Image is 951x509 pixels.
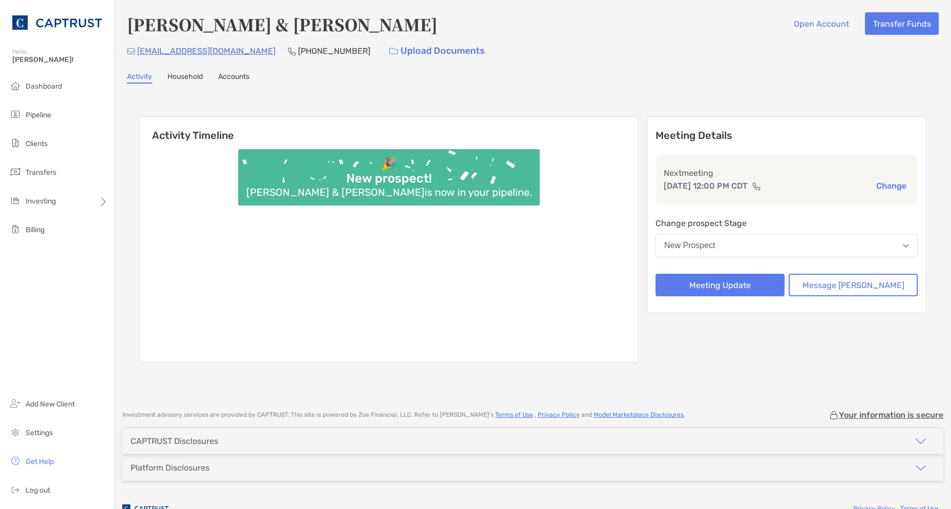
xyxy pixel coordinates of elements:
[9,397,22,410] img: add_new_client icon
[664,241,715,250] div: New Prospect
[218,72,249,84] a: Accounts
[26,111,51,119] span: Pipeline
[9,166,22,178] img: transfers icon
[26,400,75,409] span: Add New Client
[131,463,209,473] div: Platform Disclosures
[594,411,684,418] a: Model Marketplace Disclosures
[656,274,785,296] button: Meeting Update
[9,79,22,92] img: dashboard icon
[140,117,638,141] h6: Activity Timeline
[383,40,492,62] a: Upload Documents
[656,234,918,257] button: New Prospect
[122,411,685,419] p: Investment advisory services are provided by CAPTRUST . This site is powered by Zoe Financial, LL...
[789,274,918,296] button: Message [PERSON_NAME]
[389,48,398,55] img: button icon
[12,4,102,41] img: CAPTRUST Logo
[915,462,927,474] img: icon arrow
[127,48,135,54] img: Email Icon
[9,455,22,467] img: get-help icon
[865,12,939,35] button: Transfer Funds
[26,429,53,437] span: Settings
[656,217,918,230] p: Change prospect Stage
[903,244,909,248] img: Open dropdown arrow
[26,197,56,206] span: Investing
[9,137,22,149] img: clients icon
[752,182,761,190] img: communication type
[377,156,401,171] div: 🎉
[26,139,48,148] span: Clients
[26,82,62,91] span: Dashboard
[786,12,857,35] button: Open Account
[242,186,536,198] div: [PERSON_NAME] & [PERSON_NAME] is now in your pipeline.
[664,179,748,192] p: [DATE] 12:00 PM CDT
[26,457,54,466] span: Get Help
[12,55,108,64] span: [PERSON_NAME]!
[9,223,22,235] img: billing icon
[127,12,437,36] h4: [PERSON_NAME] & [PERSON_NAME]
[873,180,910,191] button: Change
[495,411,533,418] a: Terms of Use
[131,436,218,446] div: CAPTRUST Disclosures
[26,486,50,495] span: Log out
[167,72,203,84] a: Household
[26,226,45,234] span: Billing
[656,129,918,142] p: Meeting Details
[298,45,370,57] p: [PHONE_NUMBER]
[127,72,152,84] a: Activity
[9,108,22,120] img: pipeline icon
[538,411,580,418] a: Privacy Policy
[915,435,927,447] img: icon arrow
[9,426,22,438] img: settings icon
[9,194,22,207] img: investing icon
[288,47,296,55] img: Phone Icon
[9,483,22,496] img: logout icon
[238,149,540,197] img: Confetti
[26,168,56,177] span: Transfers
[137,45,276,57] p: [EMAIL_ADDRESS][DOMAIN_NAME]
[342,171,436,186] div: New prospect!
[839,410,943,420] p: Your information is secure
[664,167,910,179] p: Next meeting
